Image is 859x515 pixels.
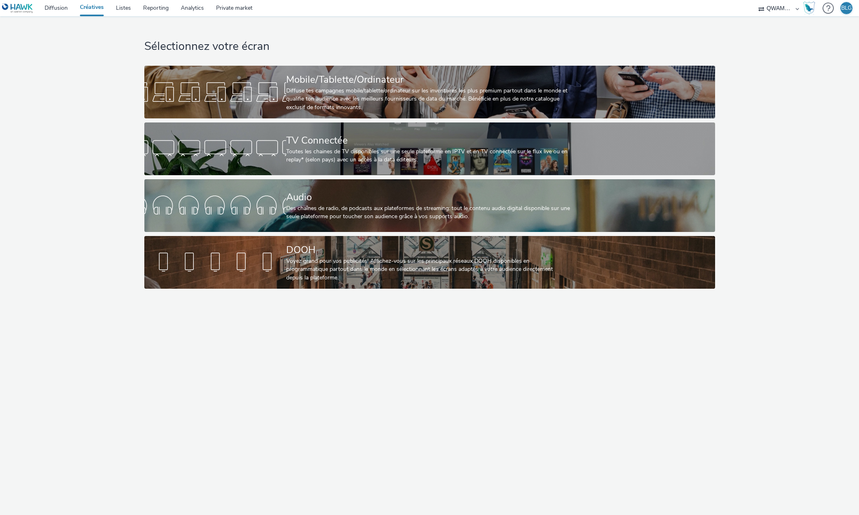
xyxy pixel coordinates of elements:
[144,179,715,232] a: AudioDes chaînes de radio, de podcasts aux plateformes de streaming: tout le contenu audio digita...
[286,257,570,282] div: Voyez grand pour vos publicités! Affichez-vous sur les principaux réseaux DOOH disponibles en pro...
[286,73,570,87] div: Mobile/Tablette/Ordinateur
[841,2,852,14] div: BLG
[286,204,570,221] div: Des chaînes de radio, de podcasts aux plateformes de streaming: tout le contenu audio digital dis...
[286,87,570,112] div: Diffuse tes campagnes mobile/tablette/ordinateur sur les inventaires les plus premium partout dan...
[144,122,715,175] a: TV ConnectéeToutes les chaines de TV disponibles sur une seule plateforme en IPTV et en TV connec...
[286,243,570,257] div: DOOH
[803,2,815,15] img: Hawk Academy
[286,148,570,164] div: Toutes les chaines de TV disponibles sur une seule plateforme en IPTV et en TV connectée sur le f...
[2,3,33,13] img: undefined Logo
[144,39,715,54] h1: Sélectionnez votre écran
[144,66,715,118] a: Mobile/Tablette/OrdinateurDiffuse tes campagnes mobile/tablette/ordinateur sur les inventaires le...
[144,236,715,289] a: DOOHVoyez grand pour vos publicités! Affichez-vous sur les principaux réseaux DOOH disponibles en...
[286,190,570,204] div: Audio
[286,133,570,148] div: TV Connectée
[803,2,818,15] a: Hawk Academy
